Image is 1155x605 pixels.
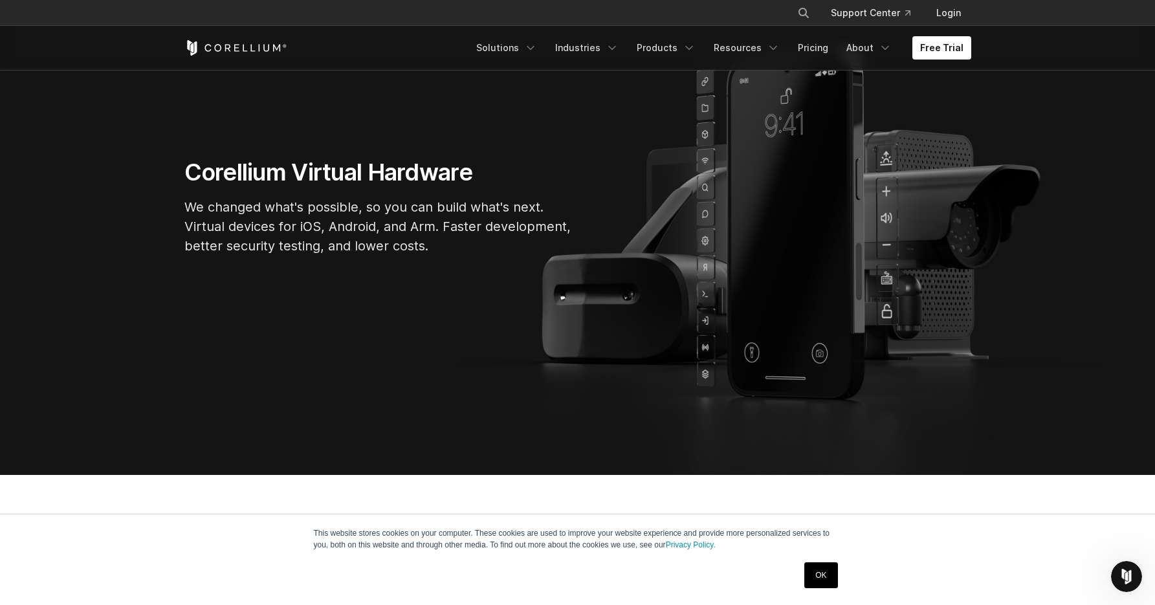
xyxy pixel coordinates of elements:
a: Privacy Policy. [666,540,716,549]
a: Pricing [790,36,836,60]
a: Resources [706,36,787,60]
p: We changed what's possible, so you can build what's next. Virtual devices for iOS, Android, and A... [184,197,573,256]
a: Login [926,1,971,25]
a: Corellium Home [184,40,287,56]
a: Support Center [820,1,921,25]
a: Free Trial [912,36,971,60]
p: This website stores cookies on your computer. These cookies are used to improve your website expe... [314,527,842,551]
a: Industries [547,36,626,60]
div: Navigation Menu [782,1,971,25]
iframe: Intercom live chat [1111,561,1142,592]
div: Navigation Menu [468,36,971,60]
button: Search [792,1,815,25]
h1: Corellium Virtual Hardware [184,158,573,187]
a: About [839,36,899,60]
a: OK [804,562,837,588]
a: Products [629,36,703,60]
a: Solutions [468,36,545,60]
